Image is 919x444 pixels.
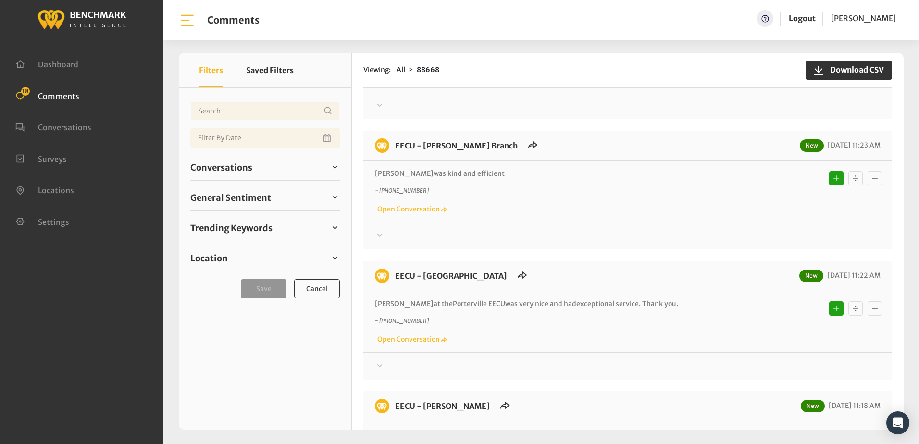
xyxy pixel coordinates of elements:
[375,138,389,153] img: benchmark
[806,61,892,80] button: Download CSV
[190,101,340,121] input: Username
[375,299,434,308] span: [PERSON_NAME]
[375,335,447,344] a: Open Conversation
[800,139,824,152] span: New
[827,299,884,318] div: Basic example
[825,271,881,280] span: [DATE] 11:22 AM
[38,123,91,132] span: Conversations
[375,205,447,213] a: Open Conversation
[395,401,490,411] a: EECU - [PERSON_NAME]
[825,141,881,149] span: [DATE] 11:23 AM
[37,7,126,31] img: benchmark
[417,65,439,74] strong: 88668
[15,90,79,100] a: Comments 18
[38,217,69,226] span: Settings
[207,14,260,26] h1: Comments
[375,169,434,178] span: [PERSON_NAME]
[453,430,511,439] span: [PERSON_NAME]
[826,401,881,410] span: [DATE] 11:18 AM
[389,399,496,413] h6: EECU - Selma Branch
[179,12,196,29] img: bar
[576,299,639,308] span: exceptional service
[21,87,30,96] span: 18
[453,299,505,308] span: Porterville EECU
[190,190,340,205] a: General Sentiment
[375,399,389,413] img: benchmark
[824,64,884,75] span: Download CSV
[15,153,67,163] a: Surveys
[38,60,78,69] span: Dashboard
[375,187,429,194] i: ~ [PHONE_NUMBER]
[395,271,507,281] a: EECU - [GEOGRAPHIC_DATA]
[789,13,816,23] a: Logout
[15,185,74,194] a: Locations
[190,252,228,265] span: Location
[375,299,754,309] p: at the was very nice and had . Thank you.
[38,154,67,163] span: Surveys
[375,430,434,439] span: [PERSON_NAME]
[199,53,223,87] button: Filters
[375,169,754,179] p: was kind and efficient
[15,122,91,131] a: Conversations
[363,65,391,75] span: Viewing:
[397,65,405,74] span: All
[15,59,78,68] a: Dashboard
[190,161,252,174] span: Conversations
[389,269,513,283] h6: EECU - Porterville
[190,191,271,204] span: General Sentiment
[886,411,909,434] div: Open Intercom Messenger
[190,222,273,234] span: Trending Keywords
[322,128,334,148] button: Open Calendar
[375,269,389,283] img: benchmark
[190,160,340,174] a: Conversations
[38,91,79,100] span: Comments
[15,216,69,226] a: Settings
[375,429,754,439] p: at the was wonderful! So helpful and pleasant!
[827,169,884,188] div: Basic example
[831,13,896,23] span: [PERSON_NAME]
[246,53,294,87] button: Saved Filters
[789,10,816,27] a: Logout
[38,185,74,195] span: Locations
[375,317,429,324] i: ~ [PHONE_NUMBER]
[294,279,340,298] button: Cancel
[190,221,340,235] a: Trending Keywords
[395,141,518,150] a: EECU - [PERSON_NAME] Branch
[389,138,523,153] h6: EECU - Armstrong Branch
[190,251,340,265] a: Location
[190,128,340,148] input: Date range input field
[831,10,896,27] a: [PERSON_NAME]
[799,270,823,282] span: New
[801,400,825,412] span: New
